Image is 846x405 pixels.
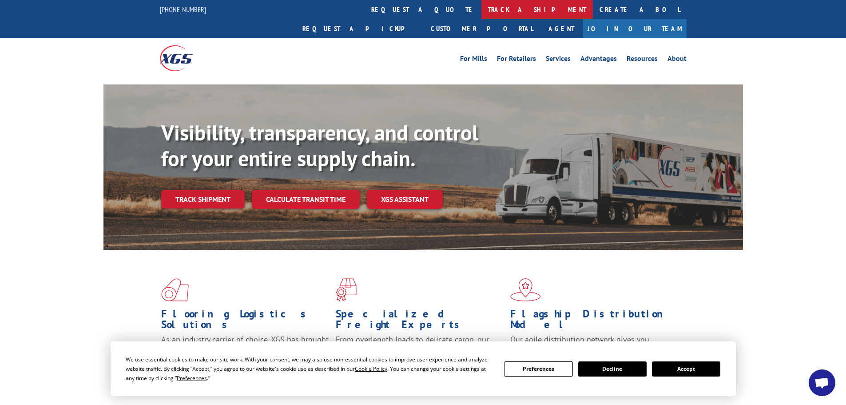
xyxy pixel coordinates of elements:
[336,278,357,301] img: xgs-icon-focused-on-flooring-red
[161,278,189,301] img: xgs-icon-total-supply-chain-intelligence-red
[510,334,674,355] span: Our agile distribution network gives you nationwide inventory management on demand.
[497,55,536,65] a: For Retailers
[160,5,206,14] a: [PHONE_NUMBER]
[460,55,487,65] a: For Mills
[161,309,329,334] h1: Flooring Logistics Solutions
[336,309,504,334] h1: Specialized Freight Experts
[296,19,424,38] a: Request a pickup
[367,190,443,209] a: XGS ASSISTANT
[161,119,478,172] b: Visibility, transparency, and control for your entire supply chain.
[504,361,572,377] button: Preferences
[126,355,493,383] div: We use essential cookies to make our site work. With your consent, we may also use non-essential ...
[583,19,687,38] a: Join Our Team
[177,374,207,382] span: Preferences
[355,365,387,373] span: Cookie Policy
[161,334,329,366] span: As an industry carrier of choice, XGS has brought innovation and dedication to flooring logistics...
[546,55,571,65] a: Services
[336,334,504,374] p: From overlength loads to delicate cargo, our experienced staff knows the best way to move your fr...
[510,278,541,301] img: xgs-icon-flagship-distribution-model-red
[510,309,678,334] h1: Flagship Distribution Model
[652,361,720,377] button: Accept
[111,341,736,396] div: Cookie Consent Prompt
[627,55,658,65] a: Resources
[580,55,617,65] a: Advantages
[578,361,647,377] button: Decline
[424,19,540,38] a: Customer Portal
[252,190,360,209] a: Calculate transit time
[540,19,583,38] a: Agent
[161,190,245,209] a: Track shipment
[667,55,687,65] a: About
[809,369,835,396] div: Open chat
